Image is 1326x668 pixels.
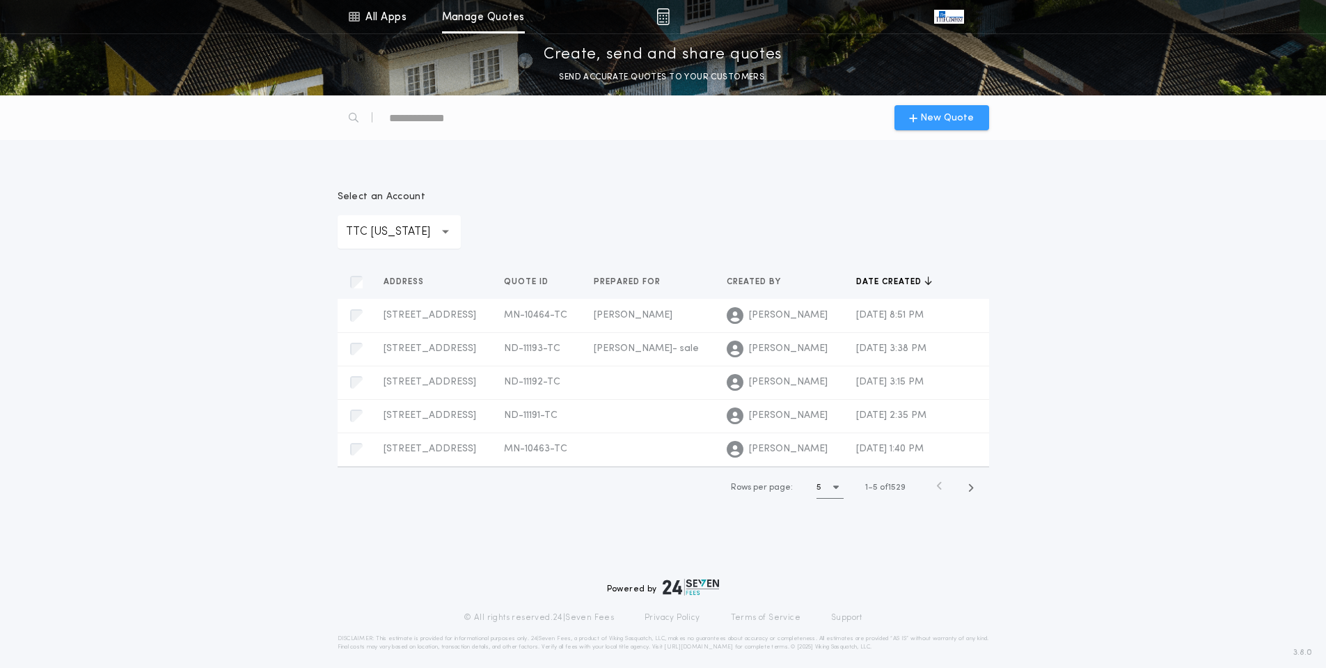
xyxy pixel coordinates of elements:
button: Date created [856,275,932,289]
span: 3.8.0 [1293,646,1312,659]
span: MN-10464-TC [504,310,567,320]
span: [PERSON_NAME] [749,442,828,456]
span: MN-10463-TC [504,444,567,454]
p: Create, send and share quotes [544,44,782,66]
span: of 1529 [880,481,906,494]
a: Support [831,612,862,623]
span: [STREET_ADDRESS] [384,377,476,387]
span: Created by [727,277,784,288]
span: [STREET_ADDRESS] [384,310,476,320]
img: vs-icon [934,10,963,24]
button: Address [384,275,434,289]
div: Powered by [607,579,720,596]
span: Date created [856,277,924,288]
img: logo [663,579,720,596]
button: New Quote [894,105,989,130]
p: © All rights reserved. 24|Seven Fees [464,612,614,623]
p: TTC [US_STATE] [346,224,452,240]
span: [PERSON_NAME] [594,310,672,320]
p: Select an Account [338,190,461,204]
h1: 5 [816,481,821,495]
span: [STREET_ADDRESS] [384,343,476,354]
span: [DATE] 8:51 PM [856,310,924,320]
span: New Quote [920,111,974,125]
button: Created by [727,275,791,289]
p: DISCLAIMER: This estimate is provided for informational purposes only. 24|Seven Fees, a product o... [338,635,989,651]
span: Quote ID [504,277,551,288]
span: 5 [873,483,878,492]
span: Rows per page: [731,483,793,492]
span: [PERSON_NAME]- sale [594,343,699,354]
button: 5 [816,476,844,499]
span: [PERSON_NAME] [749,375,828,389]
span: [DATE] 3:15 PM [856,377,924,387]
img: img [656,8,670,25]
span: Address [384,277,427,288]
span: [DATE] 1:40 PM [856,444,924,454]
span: [PERSON_NAME] [749,309,828,323]
p: SEND ACCURATE QUOTES TO YOUR CUSTOMERS. [559,70,766,84]
span: [PERSON_NAME] [749,342,828,356]
button: Quote ID [504,275,559,289]
a: Privacy Policy [645,612,700,623]
span: 1 [865,483,868,492]
span: ND-11192-TC [504,377,560,387]
span: [STREET_ADDRESS] [384,410,476,421]
a: [URL][DOMAIN_NAME] [664,644,733,650]
button: TTC [US_STATE] [338,215,461,249]
span: Prepared for [594,277,663,288]
span: ND-11191-TC [504,410,558,421]
span: [PERSON_NAME] [749,409,828,423]
span: [STREET_ADDRESS] [384,444,476,454]
a: Terms of Service [731,612,800,623]
span: [DATE] 3:38 PM [856,343,926,354]
span: [DATE] 2:35 PM [856,410,926,421]
span: ND-11193-TC [504,343,560,354]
